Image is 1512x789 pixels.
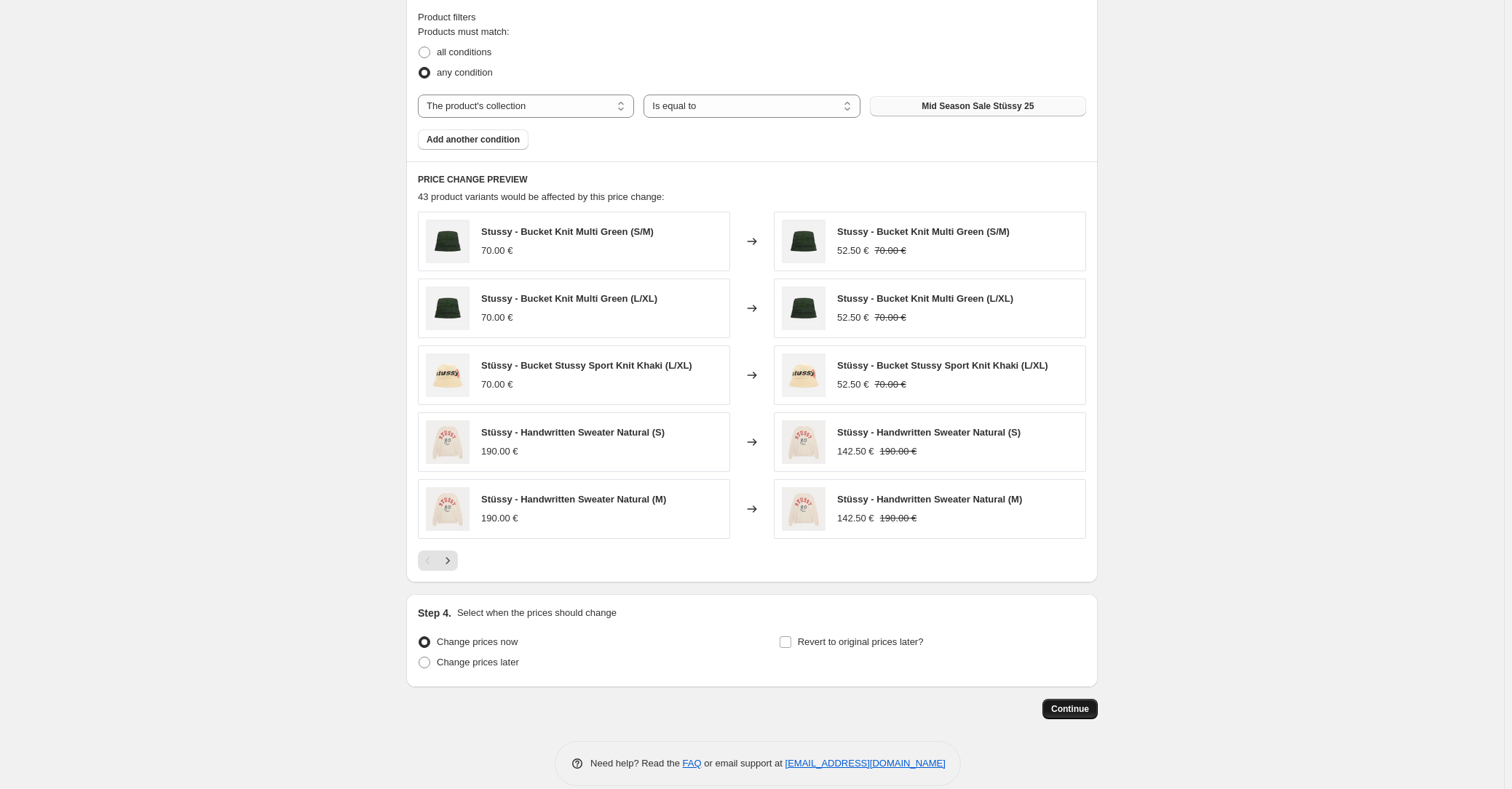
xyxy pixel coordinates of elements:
button: Mid Season Sale Stüssy 25 [870,96,1086,116]
div: 52.50 € [837,311,868,325]
img: 1321218_GREN_1_b99e94a7-6ea0-4c70-9c6f-5c844d3a8c99_80x.webp [782,220,826,263]
span: Revert to original prices later? [798,636,924,647]
div: 142.50 € [837,444,874,459]
span: Continue [1051,703,1089,715]
span: Stüssy - Bucket Stussy Sport Knit Khaki (L/XL) [481,360,692,371]
span: Need help? Read the [590,758,683,769]
div: Product filters [418,10,1086,25]
button: Add another condition [418,129,529,150]
span: 43 product variants would be affected by this price change: [418,191,665,202]
h6: PRICE CHANGE PREVIEW [418,174,1086,185]
span: Products must match: [418,26,510,37]
strike: 70.00 € [874,311,906,325]
button: Next [438,550,458,571]
span: Stussy - Bucket Knit Multi Green (S/M) [837,226,1010,237]
span: Stussy - Bucket Knit Multi Green (L/XL) [837,293,1013,304]
div: 52.50 € [837,377,868,392]
strike: 70.00 € [874,377,906,392]
div: 70.00 € [481,311,512,325]
span: Stüssy - Handwritten Sweater Natural (M) [837,494,1022,505]
span: all conditions [437,47,491,57]
div: 70.00 € [481,244,512,258]
p: Select when the prices should change [457,606,617,620]
img: 117263_NATL_2_1b5514d0-7777-42ad-8308-46cea2fe8e45_80x.webp [426,487,470,531]
img: 1321218_GREN_1_b99e94a7-6ea0-4c70-9c6f-5c844d3a8c99_80x.webp [782,287,826,330]
img: 1321227_KHAK_1_80x.webp [426,353,470,397]
img: 1321227_KHAK_1_80x.webp [782,353,826,397]
strike: 190.00 € [880,511,917,526]
span: Mid Season Sale Stüssy 25 [922,100,1034,112]
img: 117263_NATL_2_1b5514d0-7777-42ad-8308-46cea2fe8e45_80x.webp [426,420,470,464]
div: 70.00 € [481,377,512,392]
span: or email support at [702,758,785,769]
span: Stussy - Bucket Knit Multi Green (S/M) [481,226,654,237]
span: Change prices now [437,636,518,647]
a: [EMAIL_ADDRESS][DOMAIN_NAME] [785,758,946,769]
span: Stüssy - Handwritten Sweater Natural (M) [481,494,666,505]
span: Change prices later [437,657,519,668]
span: any condition [437,67,493,78]
span: Stüssy - Handwritten Sweater Natural (S) [481,427,665,438]
strike: 190.00 € [880,444,917,459]
div: 190.00 € [481,511,518,526]
nav: Pagination [418,550,458,571]
img: 1321218_GREN_1_b99e94a7-6ea0-4c70-9c6f-5c844d3a8c99_80x.webp [426,287,470,330]
img: 117263_NATL_2_1b5514d0-7777-42ad-8308-46cea2fe8e45_80x.webp [782,420,826,464]
strike: 70.00 € [874,244,906,258]
a: FAQ [683,758,702,769]
div: 52.50 € [837,244,868,258]
span: Stussy - Bucket Knit Multi Green (L/XL) [481,293,657,304]
span: Stüssy - Bucket Stussy Sport Knit Khaki (L/XL) [837,360,1048,371]
span: Stüssy - Handwritten Sweater Natural (S) [837,427,1021,438]
span: Add another condition [427,134,520,145]
div: 142.50 € [837,511,874,526]
img: 117263_NATL_2_1b5514d0-7777-42ad-8308-46cea2fe8e45_80x.webp [782,487,826,531]
button: Continue [1042,699,1098,719]
img: 1321218_GREN_1_b99e94a7-6ea0-4c70-9c6f-5c844d3a8c99_80x.webp [426,220,470,263]
div: 190.00 € [481,444,518,459]
h2: Step 4. [418,606,451,620]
